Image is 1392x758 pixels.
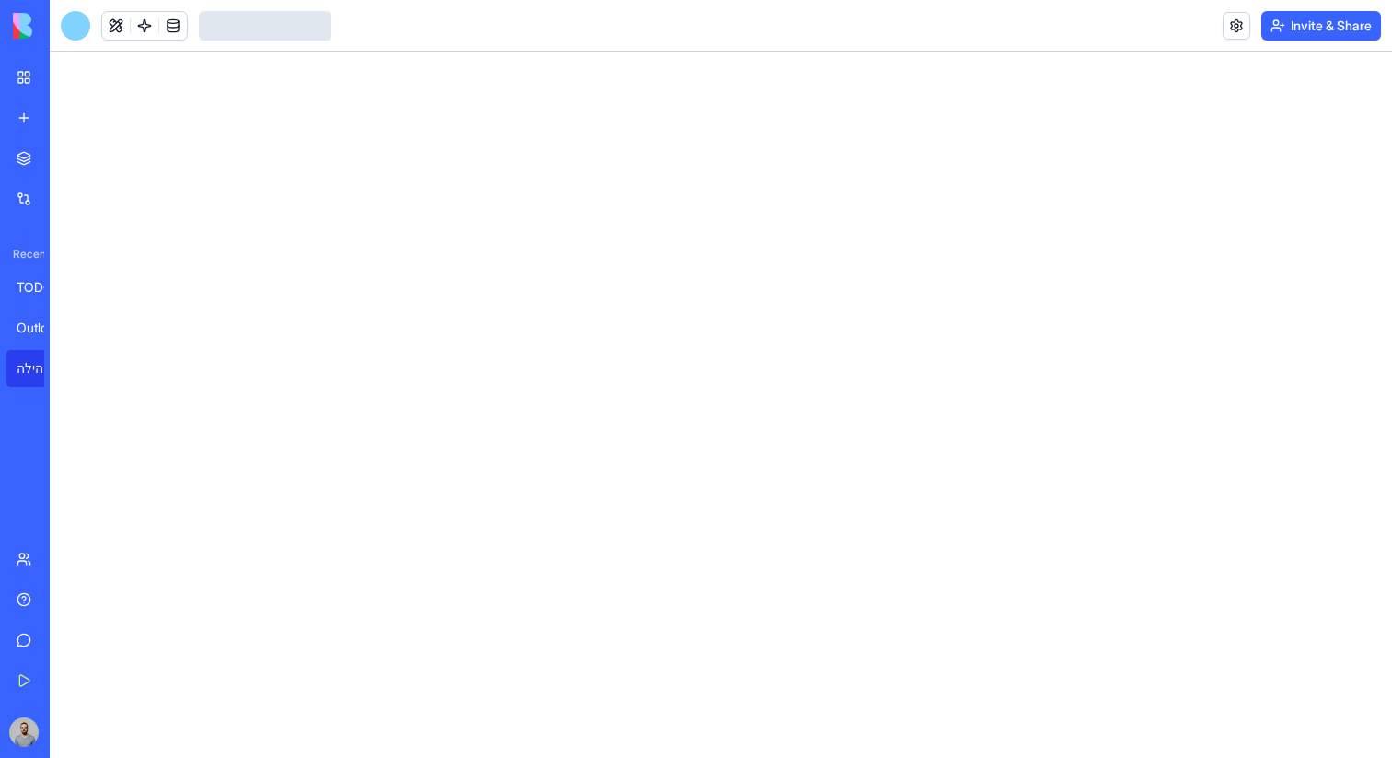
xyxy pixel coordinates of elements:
[13,13,127,39] img: logo
[17,319,68,337] div: Outlook
[17,359,68,378] div: תיאטרון הקהילה
[6,269,79,306] a: TODO Master
[9,717,39,747] img: image_123650291_bsq8ao.jpg
[6,350,79,387] a: תיאטרון הקהילה
[6,309,79,346] a: Outlook
[1261,11,1381,41] button: Invite & Share
[17,278,68,297] div: TODO Master
[6,247,44,262] span: Recent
